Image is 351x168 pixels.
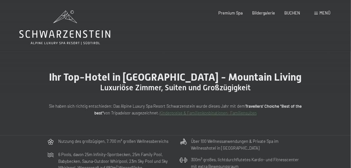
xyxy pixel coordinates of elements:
[219,10,243,15] a: Premium Spa
[94,104,302,115] strong: Travellers' Choiche "Best of the best"
[319,10,330,15] span: Menü
[100,83,251,92] span: Luxuriöse Zimmer, Suiten und Großzügigkeit
[284,10,300,15] a: BUCHEN
[191,138,304,151] p: Über 100 Wellnessanwendungen & Private Spa im Wellnesshotel in [GEOGRAPHIC_DATA]
[159,110,257,115] a: Kinderpreise & Familienkonbinationen- Familiensuiten
[47,103,304,116] p: Sie haben sich richtig entschieden: Das Alpine Luxury Spa Resort Schwarzenstein wurde dieses Jahr...
[252,10,275,15] a: Bildergalerie
[58,138,168,144] p: Nutzung des großzügigen, 7.700 m² großen Wellnessbereichs
[49,71,302,83] span: Ihr Top-Hotel in [GEOGRAPHIC_DATA] - Mountain Living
